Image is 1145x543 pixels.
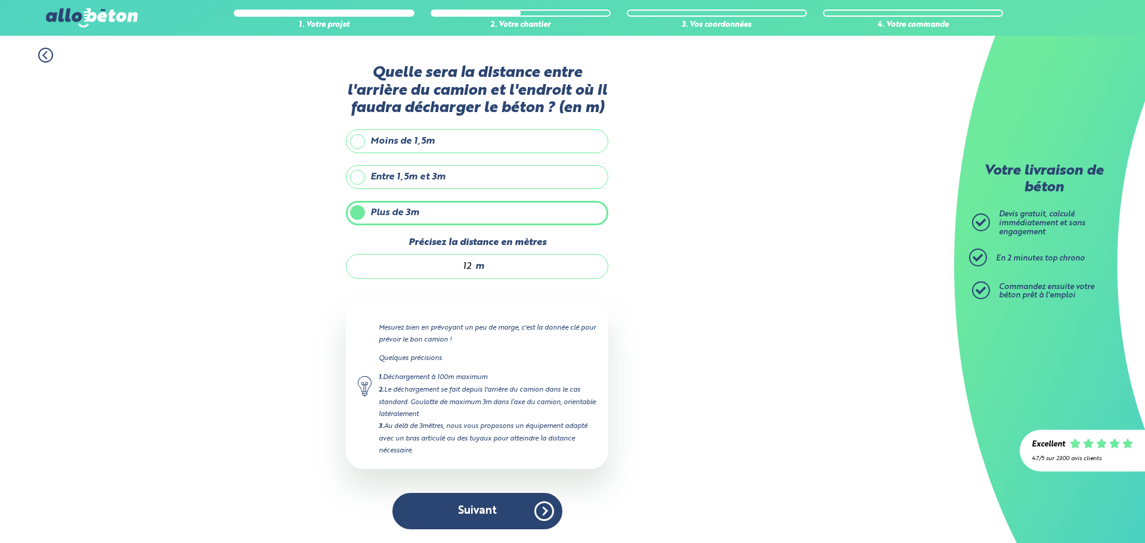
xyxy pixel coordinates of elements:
div: Le déchargement se fait depuis l'arrière du camion dans le cas standard. Goulotte de maximum 3m d... [379,384,596,420]
label: Quelle sera la distance entre l'arrière du camion et l'endroit où il faudra décharger le béton ? ... [346,64,608,117]
div: 2. Votre chantier [431,21,611,30]
div: 4. Votre commande [823,21,1003,30]
p: Quelques précisions [379,352,596,364]
strong: 2. [379,387,384,393]
label: Entre 1,5m et 3m [346,165,608,189]
span: En 2 minutes top chrono [996,255,1085,262]
div: Au delà de 3mètres, nous vous proposons un équipement adapté avec un bras articulé ou des tuyaux ... [379,420,596,457]
iframe: Help widget launcher [1039,497,1132,530]
span: m [475,261,484,272]
label: Précisez la distance en mètres [346,237,608,248]
button: Suivant [392,493,562,529]
strong: 3. [379,423,384,430]
label: Plus de 3m [346,201,608,225]
strong: 1. [379,374,383,381]
p: Mesurez bien en prévoyant un peu de marge, c'est la donnée clé pour prévoir le bon camion ! [379,322,596,346]
div: Excellent [1032,440,1065,449]
div: 1. Votre projet [234,21,414,30]
span: Devis gratuit, calculé immédiatement et sans engagement [999,210,1085,235]
div: 4.7/5 sur 2300 avis clients [1032,455,1133,462]
img: allobéton [46,8,138,27]
input: 0 [358,260,472,272]
div: Déchargement à 100m maximum [379,371,596,384]
p: Votre livraison de béton [975,163,1112,196]
span: Commandez ensuite votre béton prêt à l'emploi [999,283,1094,300]
div: 3. Vos coordonnées [627,21,807,30]
label: Moins de 1,5m [346,129,608,153]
